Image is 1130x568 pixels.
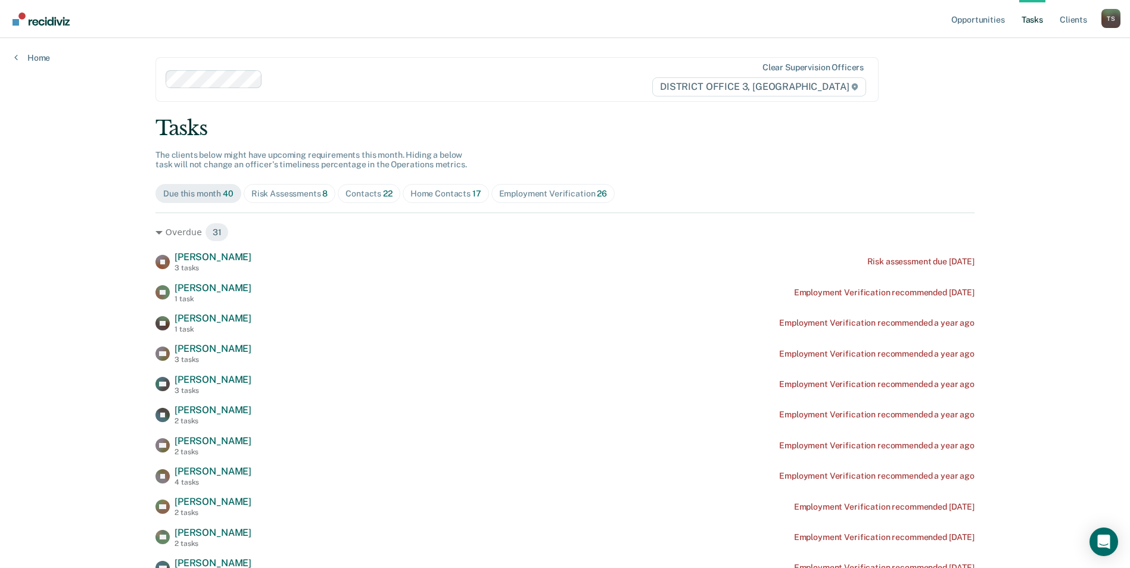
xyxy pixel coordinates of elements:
span: 40 [223,189,234,198]
div: 3 tasks [175,386,251,395]
div: Employment Verification recommended [DATE] [794,288,975,298]
span: [PERSON_NAME] [175,374,251,385]
span: 8 [322,189,328,198]
div: 2 tasks [175,539,251,548]
span: The clients below might have upcoming requirements this month. Hiding a below task will not chang... [155,150,467,170]
div: Employment Verification recommended a year ago [779,410,975,420]
div: Employment Verification recommended a year ago [779,349,975,359]
span: [PERSON_NAME] [175,313,251,324]
div: 4 tasks [175,478,251,486]
div: 2 tasks [175,508,251,517]
div: Employment Verification recommended a year ago [779,441,975,451]
img: Recidiviz [13,13,70,26]
div: 1 task [175,295,251,303]
div: Overdue 31 [155,223,975,242]
span: 31 [205,223,229,242]
span: 17 [472,189,481,198]
div: Tasks [155,116,975,141]
div: 2 tasks [175,448,251,456]
span: [PERSON_NAME] [175,404,251,416]
span: [PERSON_NAME] [175,251,251,263]
button: Profile dropdown button [1101,9,1120,28]
div: Contacts [345,189,393,199]
span: 22 [383,189,393,198]
div: Employment Verification [499,189,607,199]
div: 3 tasks [175,355,251,364]
div: Risk assessment due [DATE] [867,257,975,267]
div: Clear supervision officers [762,63,864,73]
div: 3 tasks [175,264,251,272]
div: Home Contacts [410,189,481,199]
div: 1 task [175,325,251,333]
div: Employment Verification recommended a year ago [779,318,975,328]
div: T S [1101,9,1120,28]
div: Due this month [163,189,234,199]
span: [PERSON_NAME] [175,435,251,447]
div: Risk Assessments [251,189,328,199]
div: Employment Verification recommended [DATE] [794,532,975,542]
span: 26 [597,189,607,198]
div: Employment Verification recommended a year ago [779,471,975,481]
div: 2 tasks [175,417,251,425]
div: Employment Verification recommended a year ago [779,379,975,389]
span: [PERSON_NAME] [175,496,251,507]
div: Employment Verification recommended [DATE] [794,502,975,512]
span: DISTRICT OFFICE 3, [GEOGRAPHIC_DATA] [652,77,866,96]
span: [PERSON_NAME] [175,466,251,477]
span: [PERSON_NAME] [175,527,251,538]
span: [PERSON_NAME] [175,343,251,354]
a: Home [14,52,50,63]
span: [PERSON_NAME] [175,282,251,294]
div: Open Intercom Messenger [1089,528,1118,556]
